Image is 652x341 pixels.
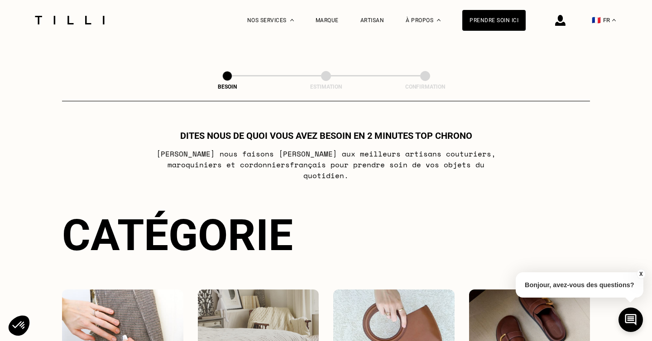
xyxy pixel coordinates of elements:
[462,10,526,31] a: Prendre soin ici
[290,19,294,21] img: Menu déroulant
[360,17,384,24] a: Artisan
[281,84,371,90] div: Estimation
[636,269,645,279] button: X
[437,19,441,21] img: Menu déroulant à propos
[32,16,108,24] img: Logo du service de couturière Tilli
[62,210,590,260] div: Catégorie
[612,19,616,21] img: menu déroulant
[180,130,472,141] h1: Dites nous de quoi vous avez besoin en 2 minutes top chrono
[147,148,506,181] p: [PERSON_NAME] nous faisons [PERSON_NAME] aux meilleurs artisans couturiers , maroquiniers et cord...
[592,16,601,24] span: 🇫🇷
[380,84,470,90] div: Confirmation
[316,17,339,24] a: Marque
[555,15,566,26] img: icône connexion
[182,84,273,90] div: Besoin
[516,272,643,298] p: Bonjour, avez-vous des questions?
